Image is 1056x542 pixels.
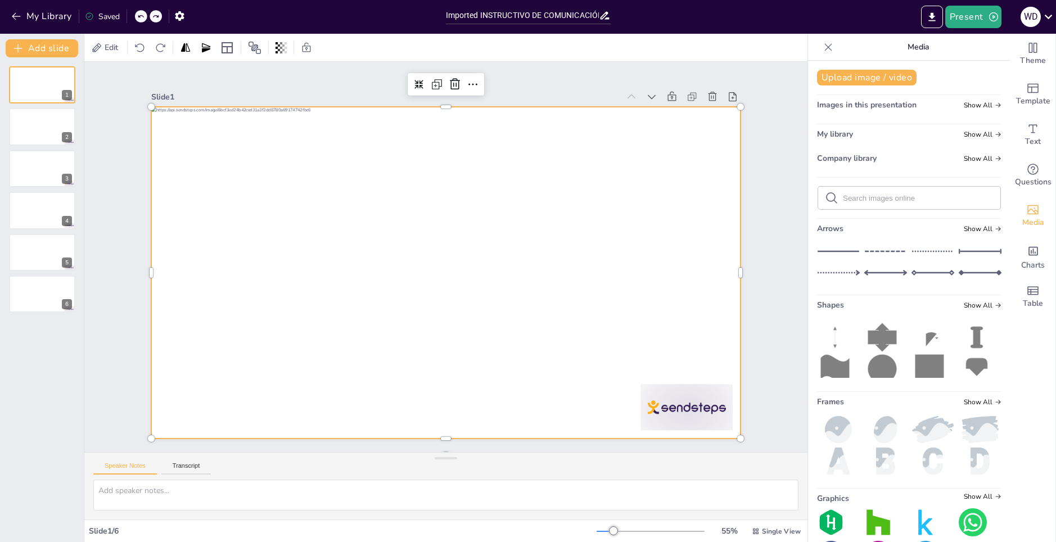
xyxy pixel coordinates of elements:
[964,155,1001,162] span: Show all
[1010,115,1055,155] div: Add text boxes
[817,153,877,164] span: Company library
[8,7,76,25] button: My Library
[911,508,940,536] img: graphic
[817,416,860,443] img: ball.png
[9,108,75,145] div: 2
[1010,74,1055,115] div: Add ready made slides
[62,258,72,268] div: 5
[1021,259,1045,272] span: Charts
[62,132,72,142] div: 2
[1025,135,1041,148] span: Text
[959,508,987,536] img: graphic
[1021,7,1041,27] div: W D
[85,11,120,22] div: Saved
[1022,216,1044,229] span: Media
[1023,297,1043,310] span: Table
[817,223,843,234] span: Arrows
[911,448,954,475] img: c.png
[161,462,211,475] button: Transcript
[817,70,917,85] button: Upload image / video
[911,416,954,443] img: paint2.png
[1020,55,1046,67] span: Theme
[1010,196,1055,236] div: Add images, graphics, shapes or video
[218,39,236,57] div: Layout
[817,493,849,504] span: Graphics
[1010,236,1055,277] div: Add charts and graphs
[446,7,599,24] input: Insert title
[6,39,78,57] button: Add slide
[762,527,801,536] span: Single View
[817,129,853,139] span: My library
[964,130,1001,138] span: Show all
[248,41,261,55] span: Position
[864,508,892,536] img: graphic
[959,448,1001,475] img: d.png
[864,448,907,475] img: b.png
[9,275,75,313] div: 6
[864,416,907,443] img: oval.png
[1021,6,1041,28] button: W D
[1010,34,1055,74] div: Change the overall theme
[817,508,845,536] img: graphic
[1015,176,1052,188] span: Questions
[1010,277,1055,317] div: Add a table
[817,448,860,475] img: a.png
[945,6,1001,28] button: Present
[921,6,943,28] button: Export to PowerPoint
[964,493,1001,500] span: Show all
[964,398,1001,406] span: Show all
[1016,95,1050,107] span: Template
[93,462,157,475] button: Speaker Notes
[964,101,1001,109] span: Show all
[817,300,844,310] span: Shapes
[843,194,994,202] input: Search images online
[62,90,72,100] div: 1
[1010,155,1055,196] div: Get real-time input from your audience
[9,66,75,103] div: 1
[837,34,999,61] p: Media
[964,301,1001,309] span: Show all
[9,150,75,187] div: 3
[964,225,1001,233] span: Show all
[62,174,72,184] div: 3
[817,100,917,110] span: Images in this presentation
[959,416,1001,443] img: paint.png
[62,299,72,309] div: 6
[817,396,844,407] span: Frames
[9,234,75,271] div: 5
[716,526,743,536] div: 55 %
[102,42,120,53] span: Edit
[9,192,75,229] div: 4
[62,216,72,226] div: 4
[89,526,597,536] div: Slide 1 / 6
